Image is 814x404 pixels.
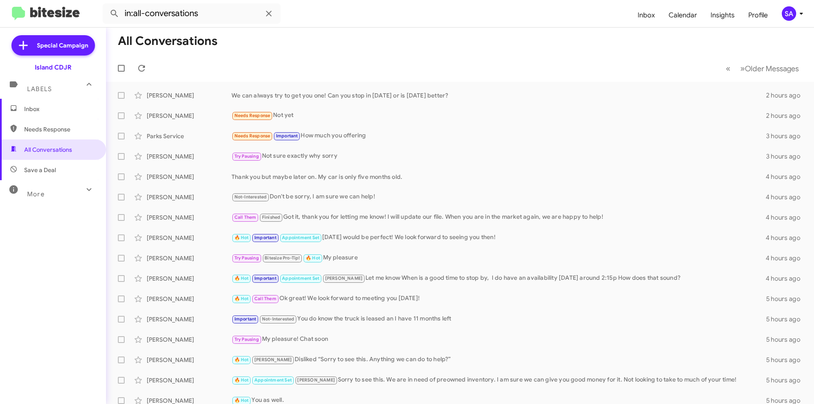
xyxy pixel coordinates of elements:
[231,294,766,304] div: Ok great! We look forward to meeting you [DATE]!
[766,173,807,181] div: 4 hours ago
[254,296,276,301] span: Call Them
[766,132,807,140] div: 3 hours ago
[24,105,96,113] span: Inbox
[147,254,231,262] div: [PERSON_NAME]
[27,190,45,198] span: More
[766,376,807,384] div: 5 hours ago
[24,125,96,134] span: Needs Response
[254,357,292,362] span: [PERSON_NAME]
[147,234,231,242] div: [PERSON_NAME]
[234,113,270,118] span: Needs Response
[231,192,766,202] div: Don't be sorry, I am sure we can help!
[147,356,231,364] div: [PERSON_NAME]
[234,377,249,383] span: 🔥 Hot
[231,355,766,365] div: Disliked “Sorry to see this. Anything we can do to help?”
[37,41,88,50] span: Special Campaign
[231,131,766,141] div: How much you offering
[262,215,281,220] span: Finished
[231,253,766,263] div: My pleasure
[231,233,766,242] div: [DATE] would be perfect! We look forward to seeing you then!
[276,133,298,139] span: Important
[782,6,796,21] div: SA
[234,357,249,362] span: 🔥 Hot
[234,398,249,403] span: 🔥 Hot
[740,63,745,74] span: »
[147,91,231,100] div: [PERSON_NAME]
[231,91,766,100] div: We can always try to get you one! Can you stop in [DATE] or is [DATE] better?
[147,315,231,323] div: [PERSON_NAME]
[254,276,276,281] span: Important
[24,166,56,174] span: Save a Deal
[147,173,231,181] div: [PERSON_NAME]
[721,60,736,77] button: Previous
[231,212,766,222] div: Got it, thank you for letting me know! I will update our file. When you are in the market again, ...
[231,273,766,283] div: Let me know When is a good time to stop by, I do have an availability [DATE] around 2:15p How doe...
[766,111,807,120] div: 2 hours ago
[231,151,766,161] div: Not sure exactly why sorry
[262,316,295,322] span: Not-Interested
[766,213,807,222] div: 4 hours ago
[306,255,320,261] span: 🔥 Hot
[282,276,319,281] span: Appointment Set
[704,3,742,28] a: Insights
[766,335,807,344] div: 5 hours ago
[231,334,766,344] div: My pleasure! Chat soon
[234,316,256,322] span: Important
[231,173,766,181] div: Thank you but maybe later on. My car is only five months old.
[254,235,276,240] span: Important
[234,194,267,200] span: Not-Interested
[254,377,292,383] span: Appointment Set
[721,60,804,77] nav: Page navigation example
[766,254,807,262] div: 4 hours ago
[766,193,807,201] div: 4 hours ago
[147,193,231,201] div: [PERSON_NAME]
[147,274,231,283] div: [PERSON_NAME]
[147,335,231,344] div: [PERSON_NAME]
[766,91,807,100] div: 2 hours ago
[147,376,231,384] div: [PERSON_NAME]
[231,111,766,120] div: Not yet
[766,274,807,283] div: 4 hours ago
[662,3,704,28] a: Calendar
[766,295,807,303] div: 5 hours ago
[147,213,231,222] div: [PERSON_NAME]
[234,153,259,159] span: Try Pausing
[234,133,270,139] span: Needs Response
[103,3,281,24] input: Search
[766,315,807,323] div: 5 hours ago
[234,337,259,342] span: Try Pausing
[726,63,730,74] span: «
[118,34,217,48] h1: All Conversations
[234,296,249,301] span: 🔥 Hot
[234,255,259,261] span: Try Pausing
[766,356,807,364] div: 5 hours ago
[745,64,799,73] span: Older Messages
[297,377,335,383] span: [PERSON_NAME]
[742,3,775,28] a: Profile
[282,235,319,240] span: Appointment Set
[147,152,231,161] div: [PERSON_NAME]
[231,375,766,385] div: Sorry to see this. We are in need of preowned inventory. I am sure we can give you good money for...
[147,295,231,303] div: [PERSON_NAME]
[24,145,72,154] span: All Conversations
[775,6,805,21] button: SA
[631,3,662,28] a: Inbox
[11,35,95,56] a: Special Campaign
[147,132,231,140] div: Parks Service
[231,314,766,324] div: You do know the truck is leased an I have 11 months left
[234,235,249,240] span: 🔥 Hot
[35,63,72,72] div: Island CDJR
[27,85,52,93] span: Labels
[147,111,231,120] div: [PERSON_NAME]
[265,255,300,261] span: Bitesize Pro-Tip!
[735,60,804,77] button: Next
[766,152,807,161] div: 3 hours ago
[766,234,807,242] div: 4 hours ago
[325,276,363,281] span: [PERSON_NAME]
[234,215,256,220] span: Call Them
[234,276,249,281] span: 🔥 Hot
